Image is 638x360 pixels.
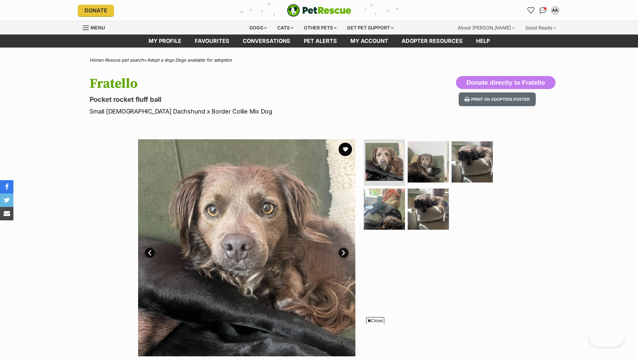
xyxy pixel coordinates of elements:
a: Favourites [188,34,236,48]
img: logo-e224e6f780fb5917bec1dbf3a21bbac754714ae5b6737aabdf751b685950b380.svg [287,4,351,17]
a: My account [344,34,395,48]
span: Close [366,317,384,324]
div: > > > [73,58,566,63]
img: Photo of Fratello [408,141,449,183]
button: favourite [339,143,352,156]
a: Rescue pet search [105,57,144,63]
h1: Fratello [90,76,373,91]
img: Photo of Fratello [408,189,449,230]
a: PetRescue [287,4,351,17]
div: AA [552,7,559,14]
div: Cats [273,21,298,34]
a: Pet alerts [297,34,344,48]
div: About [PERSON_NAME] [453,21,519,34]
a: conversations [236,34,297,48]
a: Next [339,248,349,258]
a: Home [90,57,102,63]
ul: Account quick links [526,5,561,16]
a: Menu [83,21,110,33]
a: Adopt a dog [147,57,172,63]
img: Photo of Fratello [452,141,493,183]
span: Menu [91,25,105,30]
button: Donate directly to Fratello [456,76,555,89]
div: Other pets [299,21,341,34]
a: Dogs available for adoption [175,57,232,63]
div: Good Reads [521,21,561,34]
a: Donate [78,5,114,16]
img: Photo of Fratello [364,189,405,230]
a: Conversations [538,5,548,16]
div: Get pet support [342,21,398,34]
div: Dogs [245,21,272,34]
a: Help [469,34,497,48]
a: Adopter resources [395,34,469,48]
img: Photo of Fratello [365,143,403,181]
img: chat-41dd97257d64d25036548639549fe6c8038ab92f7586957e7f3b1b290dea8141.svg [539,7,546,14]
img: Photo of Fratello [138,139,355,356]
p: Small [DEMOGRAPHIC_DATA] Dachshund x Border Collie Mix Dog [90,107,373,116]
a: Prev [145,248,155,258]
button: Print an adoption poster [459,92,536,106]
iframe: Help Scout Beacon - Open [589,327,625,347]
p: Pocket rocket fluff ball [90,95,373,104]
a: Favourites [526,5,536,16]
iframe: Advertisement [157,327,482,357]
a: My profile [142,34,188,48]
button: My account [550,5,561,16]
